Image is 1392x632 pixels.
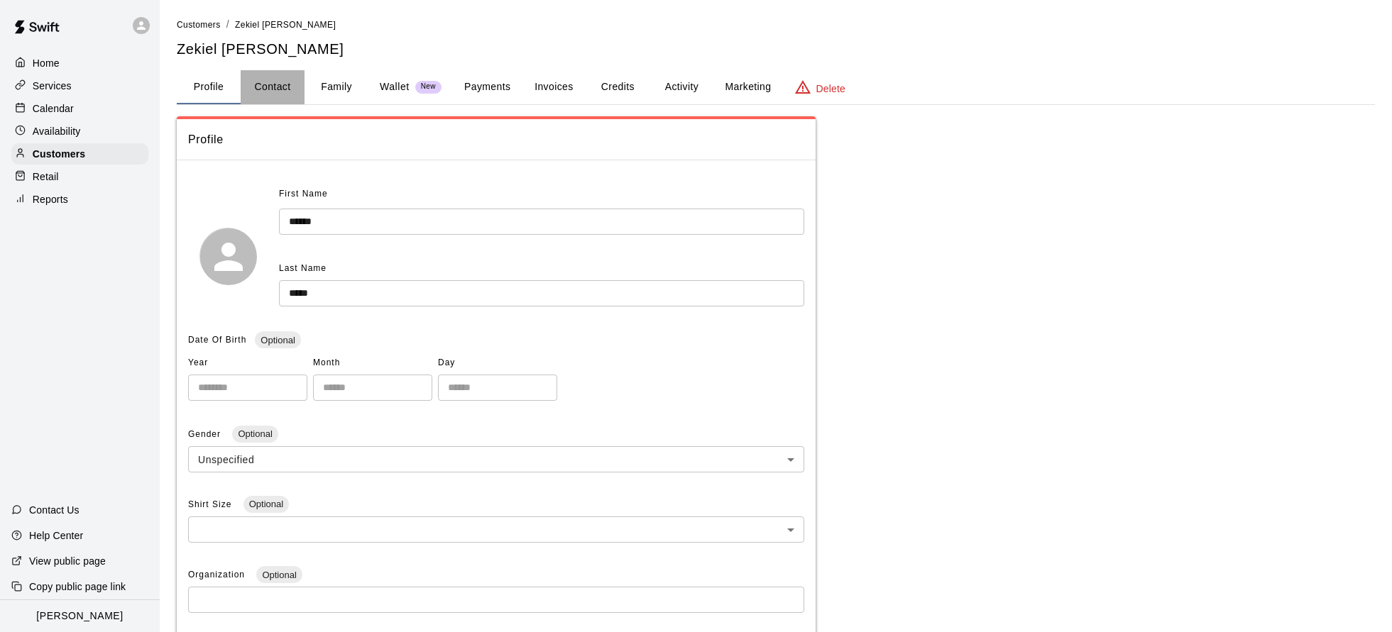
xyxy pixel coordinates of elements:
a: Customers [177,18,221,30]
button: Credits [586,70,650,104]
nav: breadcrumb [177,17,1375,33]
span: Year [188,352,307,375]
button: Contact [241,70,305,104]
p: [PERSON_NAME] [36,609,123,623]
button: Activity [650,70,713,104]
p: Copy public page link [29,580,126,594]
span: Zekiel [PERSON_NAME] [235,20,336,30]
span: First Name [279,183,328,206]
button: Profile [177,70,241,104]
span: Organization [188,570,248,580]
span: Shirt Size [188,499,235,509]
span: Optional [243,499,289,509]
span: Month [313,352,432,375]
p: Services [33,79,72,93]
div: basic tabs example [177,70,1375,104]
div: Unspecified [188,446,804,472]
span: Optional [255,335,300,345]
p: Retail [33,170,59,184]
a: Home [11,52,148,74]
p: View public page [29,554,106,568]
span: Date Of Birth [188,335,246,345]
a: Customers [11,143,148,165]
button: Invoices [522,70,586,104]
p: Wallet [380,79,410,94]
p: Calendar [33,101,74,116]
p: Contact Us [29,503,80,517]
p: Delete [816,82,845,96]
span: New [415,82,442,92]
a: Retail [11,166,148,187]
p: Customers [33,147,85,161]
a: Availability [11,121,148,142]
a: Calendar [11,98,148,119]
span: Profile [188,131,804,149]
p: Availability [33,124,81,138]
span: Customers [177,20,221,30]
span: Optional [256,570,302,580]
button: Marketing [713,70,782,104]
button: Family [305,70,368,104]
p: Help Center [29,528,83,543]
h5: Zekiel [PERSON_NAME] [177,40,1375,59]
span: Day [438,352,557,375]
span: Optional [232,428,278,439]
span: Gender [188,429,224,439]
p: Home [33,56,60,70]
a: Services [11,75,148,96]
button: Payments [453,70,522,104]
p: Reports [33,192,68,206]
span: Last Name [279,263,327,273]
a: Reports [11,189,148,210]
li: / [226,17,229,32]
